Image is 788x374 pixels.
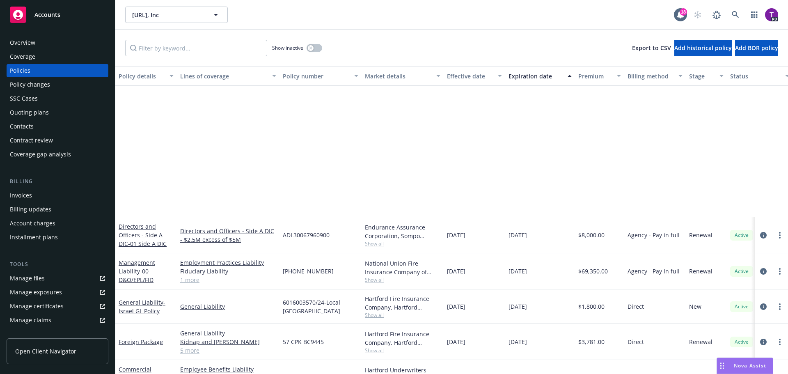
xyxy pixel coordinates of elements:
[365,223,440,240] div: Endurance Assurance Corporation, Sompo International, CRC Group
[10,203,51,216] div: Billing updates
[125,7,228,23] button: [URL], Inc
[7,189,108,202] a: Invoices
[674,40,732,56] button: Add historical policy
[7,134,108,147] a: Contract review
[362,66,444,86] button: Market details
[119,338,163,346] a: Foreign Package
[689,337,712,346] span: Renewal
[34,11,60,18] span: Accounts
[509,231,527,239] span: [DATE]
[10,134,53,147] div: Contract review
[674,44,732,52] span: Add historical policy
[717,358,727,374] div: Drag to move
[128,240,167,248] span: - 01 Side A DIC
[632,40,671,56] button: Export to CSV
[447,267,465,275] span: [DATE]
[733,338,750,346] span: Active
[365,276,440,283] span: Show all
[180,72,267,80] div: Lines of coverage
[624,66,686,86] button: Billing method
[689,7,706,23] a: Start snowing
[365,294,440,312] div: Hartford Fire Insurance Company, Hartford Insurance Group
[775,302,785,312] a: more
[10,328,48,341] div: Manage BORs
[180,365,276,374] a: Employee Benefits Liability
[775,230,785,240] a: more
[7,286,108,299] a: Manage exposures
[775,266,785,276] a: more
[733,268,750,275] span: Active
[119,259,155,284] a: Management Liability
[283,72,349,80] div: Policy number
[125,40,267,56] input: Filter by keyword...
[447,302,465,311] span: [DATE]
[10,50,35,63] div: Coverage
[10,106,49,119] div: Quoting plans
[727,7,744,23] a: Search
[509,337,527,346] span: [DATE]
[10,148,71,161] div: Coverage gap analysis
[7,92,108,105] a: SSC Cases
[628,231,680,239] span: Agency - Pay in full
[7,328,108,341] a: Manage BORs
[575,66,624,86] button: Premium
[505,66,575,86] button: Expiration date
[10,36,35,49] div: Overview
[10,300,64,313] div: Manage certificates
[735,40,778,56] button: Add BOR policy
[733,303,750,310] span: Active
[10,272,45,285] div: Manage files
[283,231,330,239] span: ADL30067960900
[758,230,768,240] a: circleInformation
[7,203,108,216] a: Billing updates
[680,8,687,16] div: 18
[283,298,358,315] span: 6016003570/24-Local [GEOGRAPHIC_DATA]
[578,72,612,80] div: Premium
[628,72,673,80] div: Billing method
[365,72,431,80] div: Market details
[272,44,303,51] span: Show inactive
[708,7,725,23] a: Report a Bug
[119,298,165,315] a: General Liability
[279,66,362,86] button: Policy number
[365,259,440,276] div: National Union Fire Insurance Company of [GEOGRAPHIC_DATA], [GEOGRAPHIC_DATA], AIG
[733,232,750,239] span: Active
[365,240,440,247] span: Show all
[7,50,108,63] a: Coverage
[578,302,605,311] span: $1,800.00
[7,3,108,26] a: Accounts
[509,267,527,275] span: [DATE]
[689,231,712,239] span: Renewal
[115,66,177,86] button: Policy details
[758,302,768,312] a: circleInformation
[632,44,671,52] span: Export to CSV
[10,286,62,299] div: Manage exposures
[447,231,465,239] span: [DATE]
[10,189,32,202] div: Invoices
[180,258,276,267] a: Employment Practices Liability
[180,346,276,355] a: 5 more
[10,64,30,77] div: Policies
[7,148,108,161] a: Coverage gap analysis
[686,66,727,86] button: Stage
[7,120,108,133] a: Contacts
[7,314,108,327] a: Manage claims
[735,44,778,52] span: Add BOR policy
[119,298,165,315] span: - Israel GL Policy
[628,302,644,311] span: Direct
[765,8,778,21] img: photo
[7,78,108,91] a: Policy changes
[689,72,715,80] div: Stage
[10,78,50,91] div: Policy changes
[7,217,108,230] a: Account charges
[7,272,108,285] a: Manage files
[10,92,38,105] div: SSC Cases
[119,223,167,248] a: Directors and Officers - Side A DIC
[444,66,505,86] button: Effective date
[447,337,465,346] span: [DATE]
[7,177,108,186] div: Billing
[447,72,493,80] div: Effective date
[180,227,276,244] a: Directors and Officers - Side A DIC - $2.5M excess of $5M
[509,302,527,311] span: [DATE]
